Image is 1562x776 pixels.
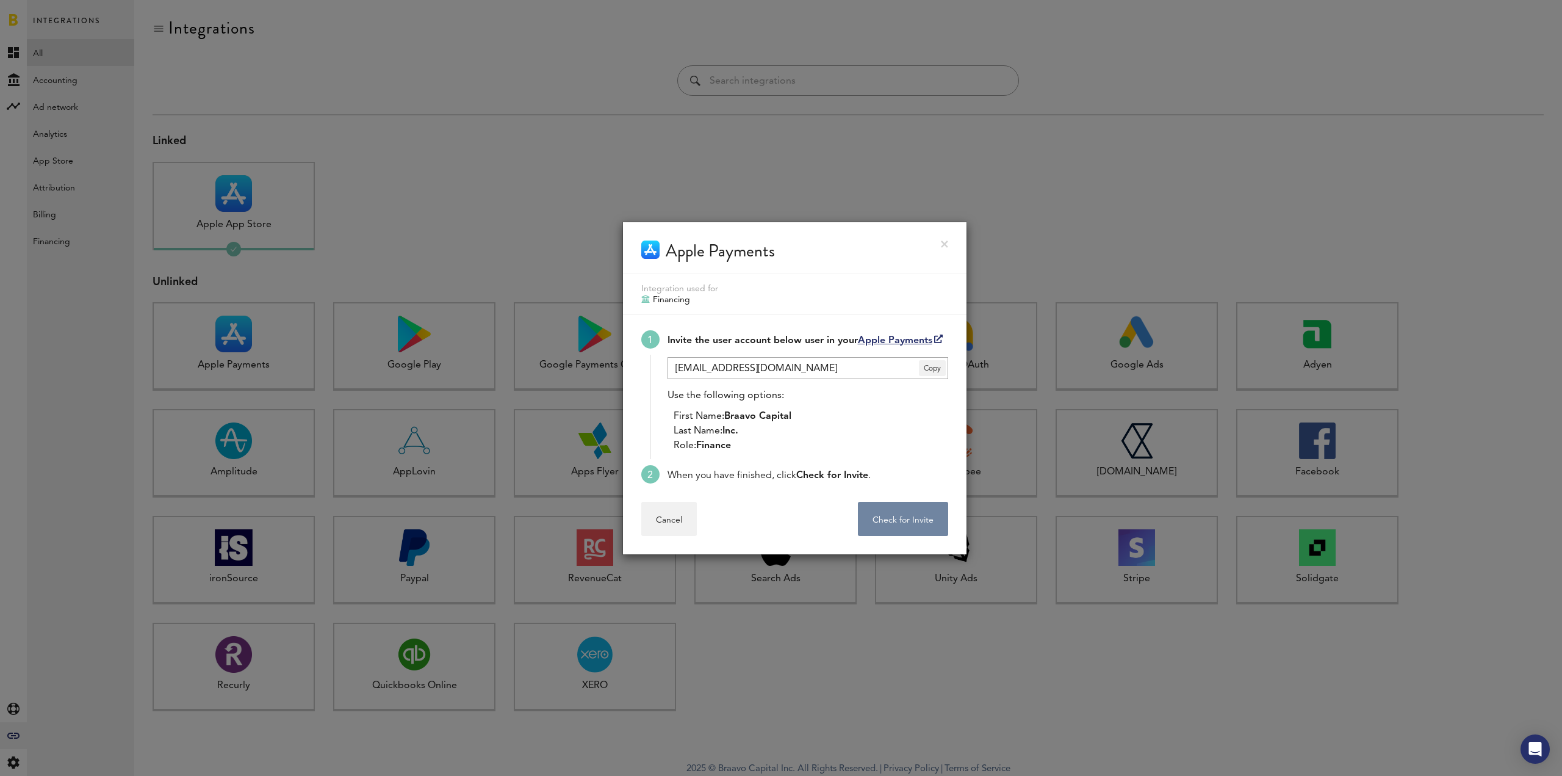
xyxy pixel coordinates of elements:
li: First Name: [674,409,948,424]
div: Open Intercom Messenger [1521,734,1550,764]
span: Check for Invite [796,471,868,480]
li: Last Name: [674,424,948,438]
div: Apple Payments [666,241,775,261]
div: Invite the user account below user in your [668,333,948,348]
a: Apple Payments [858,336,943,346]
span: Braavo Capital [724,412,791,421]
div: When you have finished, click . [668,468,948,483]
li: Role: [674,438,948,453]
span: Financing [653,294,690,305]
span: Copy [919,360,946,376]
span: Support [89,9,133,20]
span: Inc. [722,426,738,436]
img: Apple Payments [641,241,660,259]
span: Finance [696,441,731,451]
button: Cancel [641,502,697,536]
button: Check for Invite [858,502,948,536]
div: Use the following options: [668,388,948,453]
div: Integration used for [641,283,948,294]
